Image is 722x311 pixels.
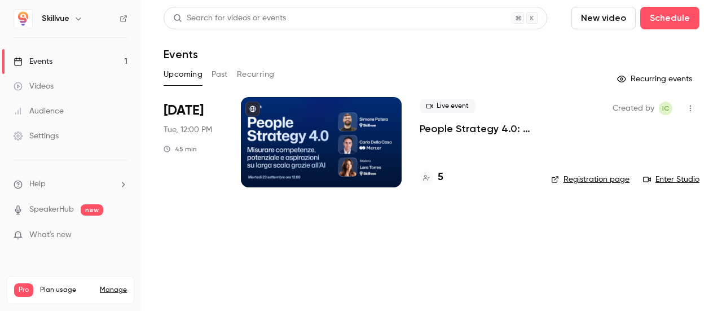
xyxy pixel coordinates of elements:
div: v 4.0.25 [32,18,55,27]
div: 45 min [164,144,197,154]
span: new [81,204,103,216]
span: Live event [420,99,476,113]
span: [DATE] [164,102,204,120]
div: Settings [14,130,59,142]
div: Audience [14,106,64,117]
li: help-dropdown-opener [14,178,127,190]
button: Schedule [640,7,699,29]
span: Help [29,178,46,190]
div: Events [14,56,52,67]
img: website_grey.svg [18,29,27,38]
a: People Strategy 4.0: misurare competenze, potenziale e aspirazioni su larga scala con l’AI [420,122,533,135]
span: What's new [29,229,72,241]
button: Upcoming [164,65,202,84]
span: Plan usage [40,286,93,295]
img: Skillvue [14,10,32,28]
span: Irene Cassanmagnago [659,102,672,115]
img: tab_domain_overview_orange.svg [47,65,56,75]
img: tab_keywords_by_traffic_grey.svg [113,65,122,75]
button: Recurring [237,65,275,84]
span: Created by [613,102,654,115]
a: SpeakerHub [29,204,74,216]
h1: Events [164,47,198,61]
button: New video [571,7,636,29]
div: [PERSON_NAME]: [DOMAIN_NAME] [29,29,161,38]
div: Sep 23 Tue, 12:00 PM (Europe/Rome) [164,97,223,187]
button: Past [212,65,228,84]
a: Enter Studio [643,174,699,185]
button: Recurring events [612,70,699,88]
h6: Skillvue [42,13,69,24]
div: Search for videos or events [173,12,286,24]
div: Dominio [59,67,86,74]
span: IC [662,102,669,115]
a: Registration page [551,174,629,185]
div: Videos [14,81,54,92]
a: Manage [100,286,127,295]
div: Keyword (traffico) [126,67,187,74]
img: logo_orange.svg [18,18,27,27]
h4: 5 [438,170,443,185]
span: Tue, 12:00 PM [164,124,212,135]
span: Pro [14,283,33,297]
a: 5 [420,170,443,185]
